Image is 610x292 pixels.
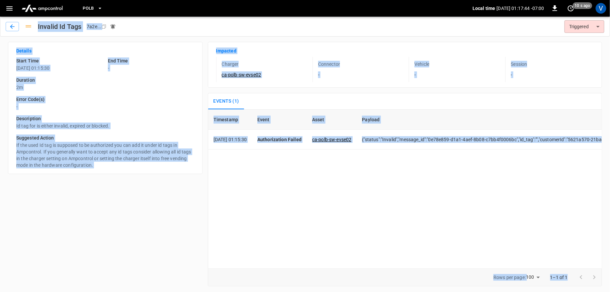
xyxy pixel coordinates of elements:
[409,57,497,82] div: -
[566,3,576,14] button: set refresh interval
[16,77,194,84] h6: Duration
[16,115,194,123] h6: Description
[573,2,592,9] span: 10 s ago
[307,110,357,130] th: Asset
[252,110,307,130] th: Event
[16,123,194,129] p: Id tag for is either invalid, expired or blocked.
[101,23,108,30] div: copy
[83,5,94,12] span: PoLB
[526,272,542,282] div: 100
[16,142,194,168] p: If the used Id tag is supposed to be authorized you can add it under id tags in Ampcontrol. If yo...
[550,274,568,281] p: 1–1 of 1
[222,72,261,77] a: ca-polb-sw-evse02
[110,24,116,30] div: Notifications sent
[497,5,544,12] p: [DATE] 01:17:44 -07:00
[596,3,606,14] div: profile-icon
[414,61,429,67] p: Vehicle
[80,2,105,15] button: PoLB
[318,61,340,67] p: Connector
[565,20,604,33] div: Triggered
[87,23,101,30] div: 7a2e ...
[493,274,526,281] p: Rows per page:
[16,65,103,71] p: [DATE] 01:15:30
[108,57,194,65] h6: End Time
[208,110,252,130] th: Timestamp
[19,2,65,15] img: ampcontrol.io logo
[16,135,194,142] h6: Suggested Action
[16,84,194,91] p: 2m
[16,103,194,110] p: -
[108,65,194,71] p: -
[16,57,103,65] h6: Start Time
[312,57,401,82] div: -
[257,136,302,143] p: Authorization Failed
[511,61,527,67] p: Session
[208,109,602,268] div: sessions table
[208,130,252,149] td: [DATE] 01:15:30
[222,61,239,67] p: Charger
[38,21,81,32] h1: Invalid Id Tags
[208,93,244,109] button: Events (1)
[216,48,594,54] p: Impacted
[505,57,594,82] div: -
[473,5,495,12] p: Local time
[312,137,352,142] a: ca-polb-sw-evse02
[16,96,194,103] h6: Error Code(s)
